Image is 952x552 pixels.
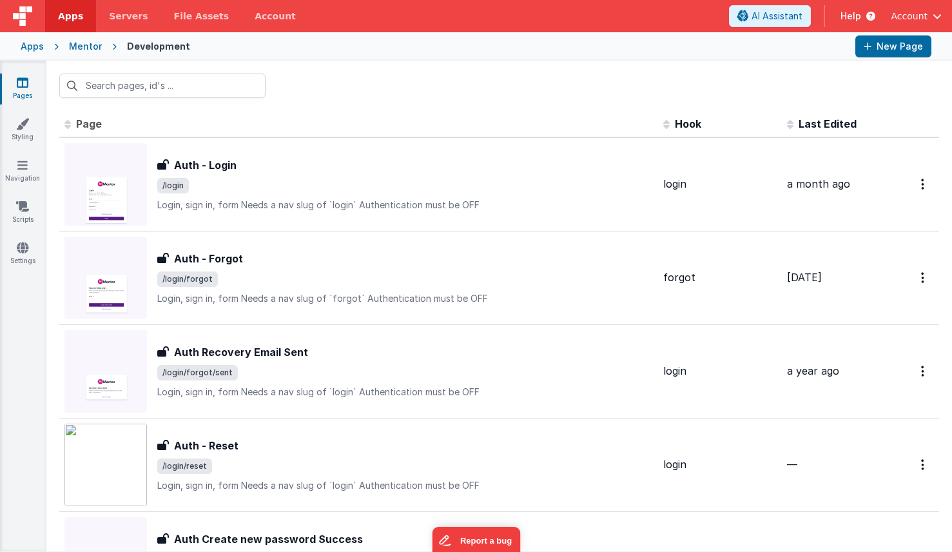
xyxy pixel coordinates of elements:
[157,292,653,305] p: Login, sign in, form Needs a nav slug of `forgot` Authentication must be OFF
[913,358,934,384] button: Options
[76,117,102,130] span: Page
[840,10,861,23] span: Help
[174,531,363,547] h3: Auth Create new password Success
[663,364,777,379] div: login
[787,177,850,190] span: a month ago
[157,386,653,399] p: Login, sign in, form Needs a nav slug of `login` Authentication must be OFF
[891,10,928,23] span: Account
[752,10,802,23] span: AI Assistant
[58,10,83,23] span: Apps
[729,5,811,27] button: AI Assistant
[174,157,237,173] h3: Auth - Login
[787,458,797,471] span: —
[174,10,229,23] span: File Assets
[157,271,218,287] span: /login/forgot
[157,365,238,380] span: /login/forgot/sent
[855,35,931,57] button: New Page
[109,10,148,23] span: Servers
[157,458,212,474] span: /login/reset
[157,199,653,212] p: Login, sign in, form Needs a nav slug of `login` Authentication must be OFF
[21,40,44,53] div: Apps
[69,40,102,53] div: Mentor
[913,264,934,291] button: Options
[127,40,190,53] div: Development
[663,270,777,285] div: forgot
[157,178,189,193] span: /login
[59,74,266,98] input: Search pages, id's ...
[787,364,839,377] span: a year ago
[663,177,777,192] div: login
[157,479,653,492] p: Login, sign in, form Needs a nav slug of `login` Authentication must be OFF
[174,251,243,266] h3: Auth - Forgot
[913,171,934,197] button: Options
[799,117,857,130] span: Last Edited
[174,344,308,360] h3: Auth Recovery Email Sent
[663,457,777,472] div: login
[787,271,822,284] span: [DATE]
[174,438,238,453] h3: Auth - Reset
[891,10,942,23] button: Account
[675,117,701,130] span: Hook
[913,451,934,478] button: Options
